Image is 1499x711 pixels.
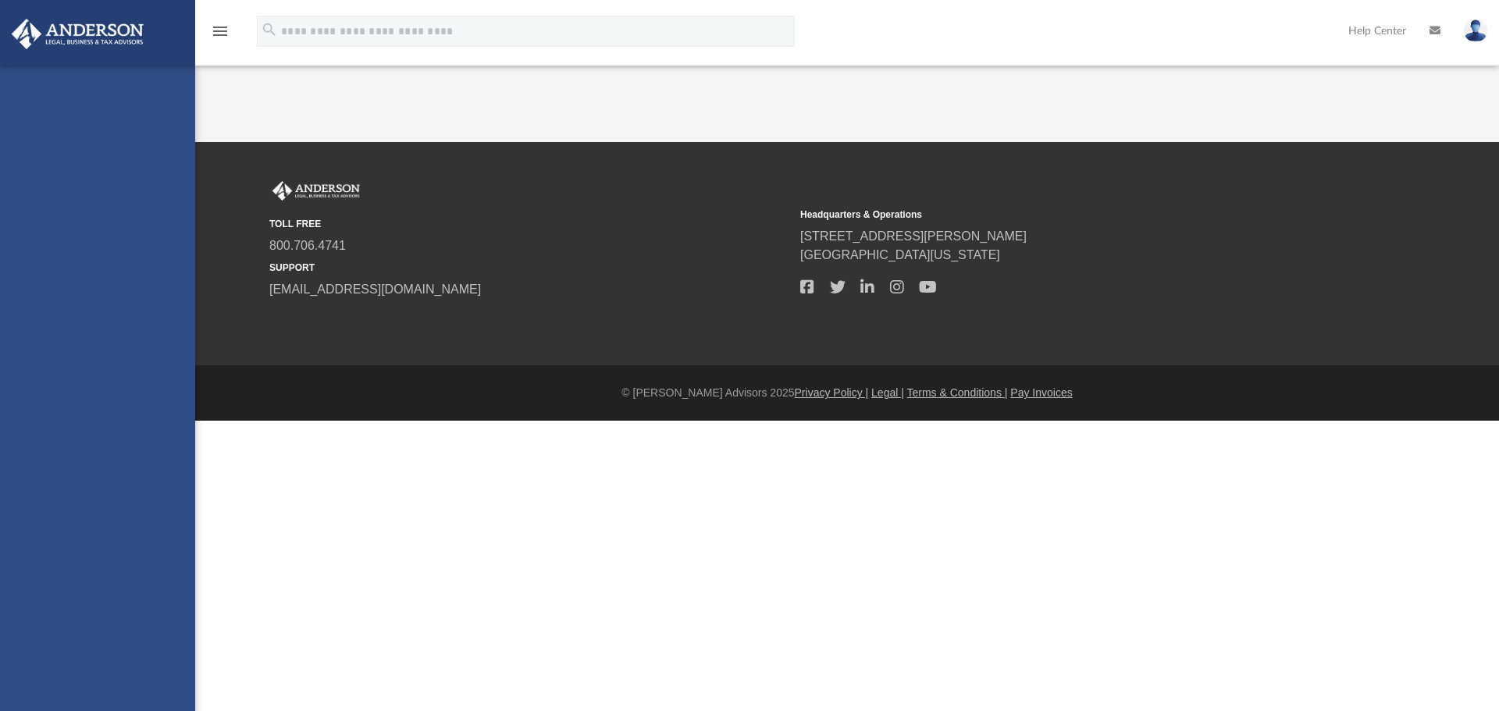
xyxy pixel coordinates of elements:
a: Terms & Conditions | [907,386,1008,399]
a: Legal | [871,386,904,399]
i: menu [211,22,230,41]
small: TOLL FREE [269,217,789,231]
small: SUPPORT [269,261,789,275]
a: [STREET_ADDRESS][PERSON_NAME] [800,229,1027,243]
img: Anderson Advisors Platinum Portal [269,181,363,201]
a: 800.706.4741 [269,239,346,252]
i: search [261,21,278,38]
img: User Pic [1464,20,1487,42]
a: [GEOGRAPHIC_DATA][US_STATE] [800,248,1000,261]
a: Privacy Policy | [795,386,869,399]
a: Pay Invoices [1010,386,1072,399]
small: Headquarters & Operations [800,208,1320,222]
a: menu [211,30,230,41]
div: © [PERSON_NAME] Advisors 2025 [195,385,1499,401]
img: Anderson Advisors Platinum Portal [7,19,148,49]
a: [EMAIL_ADDRESS][DOMAIN_NAME] [269,283,481,296]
